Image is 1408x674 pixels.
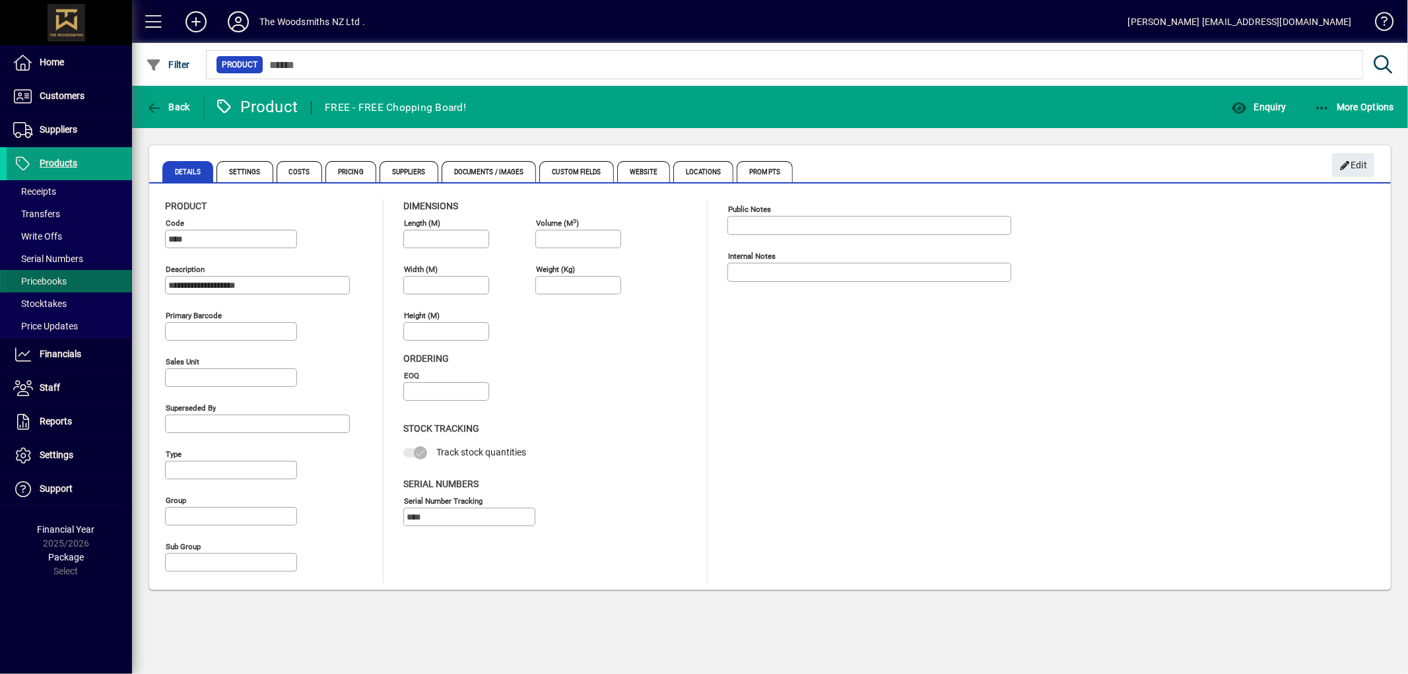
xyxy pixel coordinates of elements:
[277,161,323,182] span: Costs
[40,382,60,393] span: Staff
[132,95,205,119] app-page-header-button: Back
[40,349,81,359] span: Financials
[166,357,199,366] mat-label: Sales unit
[1332,153,1374,177] button: Edit
[7,338,132,371] a: Financials
[166,403,216,413] mat-label: Superseded by
[7,405,132,438] a: Reports
[539,161,613,182] span: Custom Fields
[403,353,449,364] span: Ordering
[38,524,95,535] span: Financial Year
[673,161,733,182] span: Locations
[737,161,793,182] span: Prompts
[404,265,438,274] mat-label: Width (m)
[403,423,479,434] span: Stock Tracking
[13,321,78,331] span: Price Updates
[13,231,62,242] span: Write Offs
[404,496,483,505] mat-label: Serial Number tracking
[166,311,222,320] mat-label: Primary barcode
[325,97,466,118] div: FREE - FREE Chopping Board!
[380,161,438,182] span: Suppliers
[40,57,64,67] span: Home
[13,209,60,219] span: Transfers
[7,473,132,506] a: Support
[7,270,132,292] a: Pricebooks
[48,552,84,562] span: Package
[7,372,132,405] a: Staff
[728,205,771,214] mat-label: Public Notes
[143,53,193,77] button: Filter
[40,483,73,494] span: Support
[166,219,184,228] mat-label: Code
[7,439,132,472] a: Settings
[404,371,419,380] mat-label: EOQ
[40,90,84,101] span: Customers
[1231,102,1286,112] span: Enquiry
[436,447,526,457] span: Track stock quantities
[146,59,190,70] span: Filter
[7,203,132,225] a: Transfers
[7,180,132,203] a: Receipts
[165,201,207,211] span: Product
[40,416,72,426] span: Reports
[166,450,182,459] mat-label: Type
[7,46,132,79] a: Home
[404,311,440,320] mat-label: Height (m)
[536,219,579,228] mat-label: Volume (m )
[259,11,365,32] div: The Woodsmiths NZ Ltd .
[217,10,259,34] button: Profile
[175,10,217,34] button: Add
[217,161,273,182] span: Settings
[442,161,537,182] span: Documents / Images
[1365,3,1391,46] a: Knowledge Base
[1339,154,1368,176] span: Edit
[1128,11,1352,32] div: [PERSON_NAME] [EMAIL_ADDRESS][DOMAIN_NAME]
[404,219,440,228] mat-label: Length (m)
[222,58,257,71] span: Product
[215,96,298,118] div: Product
[1311,95,1398,119] button: More Options
[166,265,205,274] mat-label: Description
[40,124,77,135] span: Suppliers
[1228,95,1289,119] button: Enquiry
[13,298,67,309] span: Stocktakes
[40,450,73,460] span: Settings
[166,542,201,551] mat-label: Sub group
[7,225,132,248] a: Write Offs
[7,315,132,337] a: Price Updates
[728,252,776,261] mat-label: Internal Notes
[166,496,186,505] mat-label: Group
[617,161,671,182] span: Website
[403,201,458,211] span: Dimensions
[573,217,576,224] sup: 3
[146,102,190,112] span: Back
[13,186,56,197] span: Receipts
[7,80,132,113] a: Customers
[143,95,193,119] button: Back
[536,265,575,274] mat-label: Weight (Kg)
[13,276,67,286] span: Pricebooks
[7,292,132,315] a: Stocktakes
[40,158,77,168] span: Products
[7,114,132,147] a: Suppliers
[325,161,376,182] span: Pricing
[403,479,479,489] span: Serial Numbers
[1314,102,1395,112] span: More Options
[162,161,213,182] span: Details
[7,248,132,270] a: Serial Numbers
[13,253,83,264] span: Serial Numbers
